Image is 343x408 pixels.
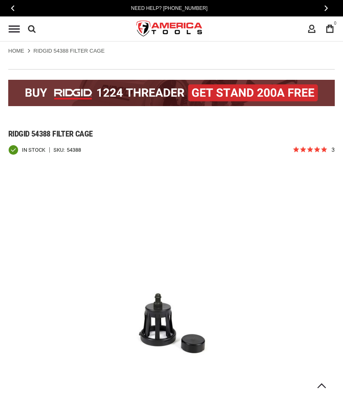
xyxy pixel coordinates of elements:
[8,80,335,106] img: BOGO: Buy the RIDGID® 1224 Threader (26092), get the 92467 200A Stand FREE!
[8,129,93,139] span: Ridgid 54388 filter cage
[331,146,335,153] span: 3 reviews
[33,48,104,54] strong: RIDGID 54388 FILTER CAGE
[130,14,209,44] a: store logo
[324,5,328,11] span: Next
[292,146,335,155] span: Rated 5.0 out of 5 stars 3 reviews
[11,5,14,11] span: Previous
[8,47,24,55] a: Home
[128,4,210,12] a: Need Help? [PHONE_NUMBER]
[22,147,45,153] span: In stock
[334,21,336,25] span: 0
[8,145,45,155] div: Availability
[53,147,67,153] strong: SKU
[67,147,81,153] div: 54388
[9,25,20,32] div: Menu
[322,21,338,37] a: 0
[130,14,209,44] img: America Tools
